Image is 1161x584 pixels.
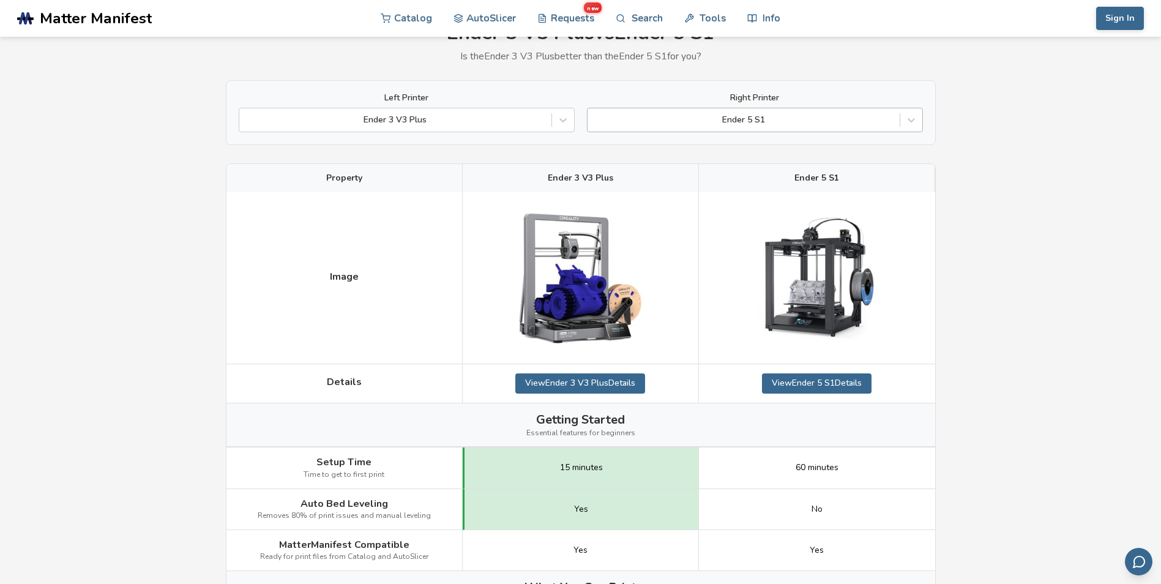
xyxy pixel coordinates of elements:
span: Getting Started [536,413,625,427]
span: No [812,504,823,514]
span: Yes [573,545,588,555]
span: 60 minutes [796,463,838,473]
span: Essential features for beginners [526,429,635,438]
img: Ender 3 V3 Plus [519,213,641,343]
span: Yes [810,545,824,555]
span: new [584,2,602,13]
button: Send feedback via email [1125,548,1152,575]
a: ViewEnder 3 V3 PlusDetails [515,373,645,393]
img: Ender 5 S1 [756,201,878,354]
a: ViewEnder 5 S1Details [762,373,872,393]
span: Image [330,271,359,282]
span: Ready for print files from Catalog and AutoSlicer [260,553,428,561]
p: Is the Ender 3 V3 Plus better than the Ender 5 S1 for you? [226,51,936,62]
span: Auto Bed Leveling [301,498,388,509]
span: Yes [574,504,588,514]
span: Setup Time [316,457,371,468]
label: Right Printer [587,93,923,103]
span: Ender 3 V3 Plus [548,173,613,183]
h1: Ender 3 V3 Plus vs Ender 5 S1 [226,22,936,45]
span: Removes 80% of print issues and manual leveling [258,512,431,520]
span: MatterManifest Compatible [279,539,409,550]
label: Left Printer [239,93,575,103]
button: Sign In [1096,7,1144,30]
input: Ender 5 S1 [594,115,596,125]
span: Property [326,173,362,183]
span: Details [327,376,362,387]
span: Time to get to first print [304,471,384,479]
span: 15 minutes [560,463,603,473]
input: Ender 3 V3 Plus [245,115,248,125]
span: Matter Manifest [40,10,152,27]
span: Ender 5 S1 [794,173,839,183]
